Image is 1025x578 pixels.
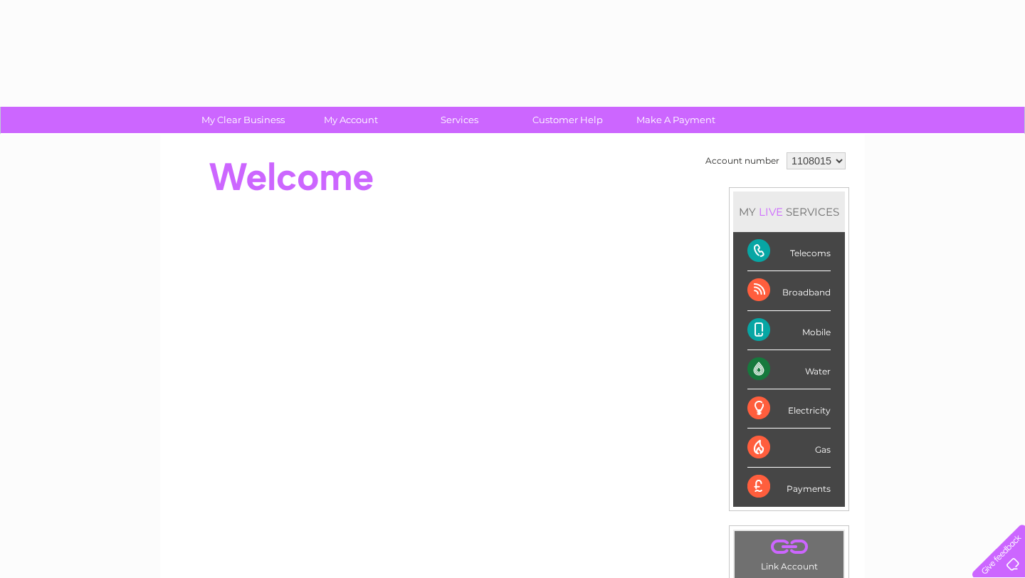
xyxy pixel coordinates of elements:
[747,232,831,271] div: Telecoms
[184,107,302,133] a: My Clear Business
[747,468,831,506] div: Payments
[734,530,844,575] td: Link Account
[747,389,831,429] div: Electricity
[738,535,840,559] a: .
[702,149,783,173] td: Account number
[401,107,518,133] a: Services
[617,107,735,133] a: Make A Payment
[756,205,786,219] div: LIVE
[733,191,845,232] div: MY SERVICES
[747,311,831,350] div: Mobile
[747,271,831,310] div: Broadband
[747,429,831,468] div: Gas
[747,350,831,389] div: Water
[509,107,626,133] a: Customer Help
[293,107,410,133] a: My Account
